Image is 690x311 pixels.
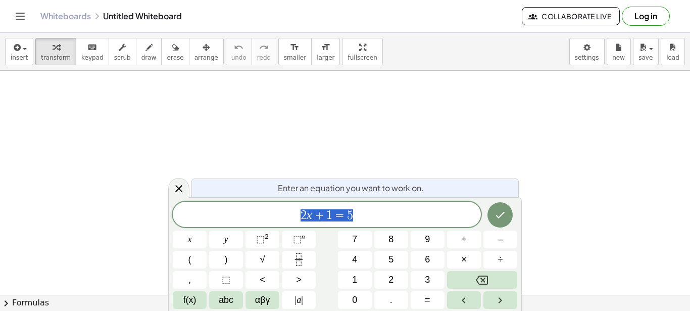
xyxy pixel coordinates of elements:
span: erase [167,54,183,61]
span: 7 [352,233,357,246]
button: 3 [411,271,445,289]
span: , [188,273,191,287]
span: a [295,293,303,307]
span: new [612,54,625,61]
span: 1 [326,209,332,221]
button: 5 [374,251,408,269]
span: αβγ [255,293,270,307]
button: Equals [411,291,445,309]
button: Toggle navigation [12,8,28,24]
button: Absolute value [282,291,316,309]
span: ( [188,253,191,266]
span: y [224,233,228,246]
sup: 2 [265,233,269,240]
button: Right arrow [483,291,517,309]
span: scrub [114,54,131,61]
span: x [188,233,192,246]
button: ( [173,251,207,269]
span: 1 [352,273,357,287]
i: keyboard [87,41,97,54]
sup: n [302,233,305,240]
button: undoundo [226,38,252,65]
button: Left arrow [447,291,481,309]
span: < [260,273,265,287]
button: Times [447,251,481,269]
span: abc [219,293,233,307]
span: 8 [388,233,393,246]
span: = [425,293,430,307]
button: Divide [483,251,517,269]
i: format_size [321,41,330,54]
span: . [390,293,392,307]
button: Alphabet [209,291,243,309]
span: f(x) [183,293,196,307]
button: 8 [374,231,408,248]
button: load [661,38,685,65]
span: transform [41,54,71,61]
span: 0 [352,293,357,307]
span: ⬚ [256,234,265,244]
span: √ [260,253,265,266]
span: > [296,273,302,287]
button: save [633,38,659,65]
button: Fraction [282,251,316,269]
button: Done [487,202,513,228]
span: keypad [81,54,104,61]
span: arrange [194,54,218,61]
button: Functions [173,291,207,309]
button: format_sizesmaller [278,38,312,65]
button: 0 [338,291,372,309]
span: = [332,209,347,221]
button: Squared [245,231,279,248]
span: draw [141,54,157,61]
span: smaller [284,54,306,61]
button: keyboardkeypad [76,38,109,65]
span: fullscreen [348,54,377,61]
span: settings [575,54,599,61]
button: Less than [245,271,279,289]
button: 4 [338,251,372,269]
span: – [498,233,503,246]
i: redo [259,41,269,54]
span: 2 [388,273,393,287]
span: 5 [388,253,393,266]
span: Enter an equation you want to work on. [278,182,424,194]
span: 3 [425,273,430,287]
span: ⬚ [222,273,230,287]
button: 2 [374,271,408,289]
button: Greater than [282,271,316,289]
span: + [461,233,467,246]
button: transform [35,38,76,65]
span: Collaborate Live [530,12,611,21]
button: insert [5,38,33,65]
button: settings [569,38,605,65]
i: undo [234,41,243,54]
span: 4 [352,253,357,266]
button: Minus [483,231,517,248]
button: y [209,231,243,248]
var: x [307,208,312,221]
button: fullscreen [342,38,382,65]
span: + [312,209,327,221]
span: ⬚ [293,234,302,244]
span: redo [257,54,271,61]
span: undo [231,54,247,61]
button: Collaborate Live [522,7,620,25]
span: 2 [301,209,307,221]
button: arrange [189,38,224,65]
a: Whiteboards [40,11,91,21]
button: 1 [338,271,372,289]
span: × [461,253,467,266]
button: draw [136,38,162,65]
button: Log in [622,7,670,26]
button: Backspace [447,271,517,289]
button: x [173,231,207,248]
span: insert [11,54,28,61]
button: Greek alphabet [245,291,279,309]
span: 9 [425,233,430,246]
button: redoredo [252,38,276,65]
button: Placeholder [209,271,243,289]
button: scrub [109,38,136,65]
button: 7 [338,231,372,248]
button: . [374,291,408,309]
